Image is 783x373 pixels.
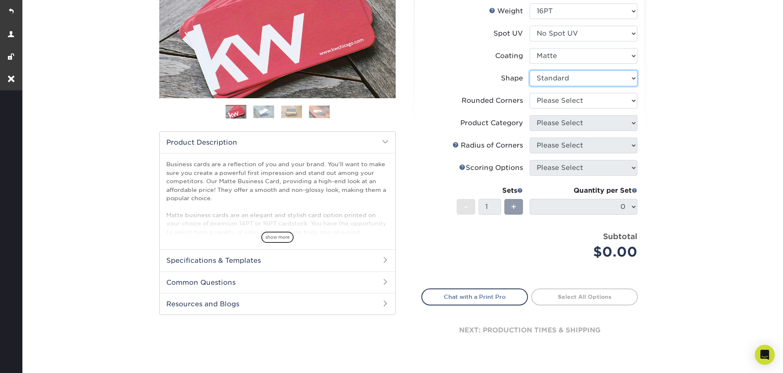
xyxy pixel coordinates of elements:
p: Business cards are a reflection of you and your brand. You'll want to make sure you create a powe... [166,160,389,278]
img: Business Cards 01 [226,102,246,123]
img: Business Cards 03 [281,105,302,118]
a: Chat with a Print Pro [421,288,528,305]
img: Business Cards 02 [253,105,274,118]
div: Quantity per Set [530,186,637,196]
div: Rounded Corners [462,96,523,106]
div: Spot UV [494,29,523,39]
strong: Subtotal [603,232,637,241]
span: - [464,201,468,213]
div: Scoring Options [459,163,523,173]
span: show more [261,232,294,243]
div: $0.00 [536,242,637,262]
h2: Resources and Blogs [160,293,395,315]
div: Sets [457,186,523,196]
div: Radius of Corners [452,140,523,150]
div: Coating [495,51,523,61]
div: next: production times & shipping [421,305,638,355]
h2: Specifications & Templates [160,249,395,271]
div: Shape [501,73,523,83]
div: Open Intercom Messenger [755,345,775,365]
h2: Common Questions [160,271,395,293]
div: Product Category [460,118,523,128]
img: Business Cards 04 [309,105,330,118]
a: Select All Options [531,288,638,305]
h2: Product Description [160,132,395,153]
div: Weight [489,6,523,16]
span: + [511,201,516,213]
